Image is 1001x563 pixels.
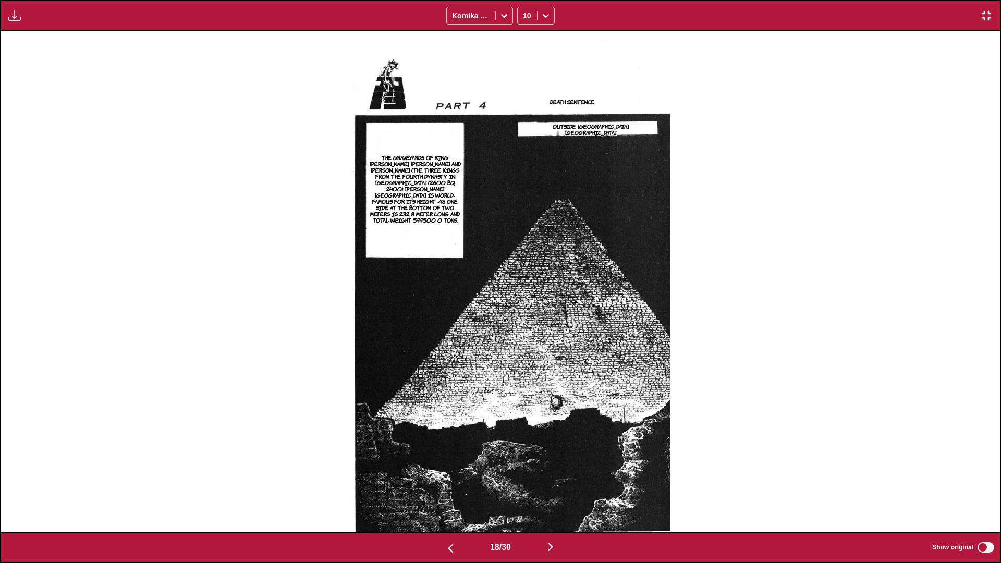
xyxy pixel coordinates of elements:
p: The graveyards of King [PERSON_NAME], [PERSON_NAME] and [PERSON_NAME] (the three kings from the f... [366,152,464,225]
img: Download translated images [8,9,21,22]
span: Show original [932,544,973,551]
img: Next page [544,541,557,553]
img: Manga Panel [331,31,670,532]
img: Previous page [444,542,457,555]
input: Show original [978,542,994,553]
p: Outside [GEOGRAPHIC_DATA], [GEOGRAPHIC_DATA] [530,121,652,138]
span: 18 / 30 [490,543,511,552]
p: Death sentence. [548,96,597,107]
